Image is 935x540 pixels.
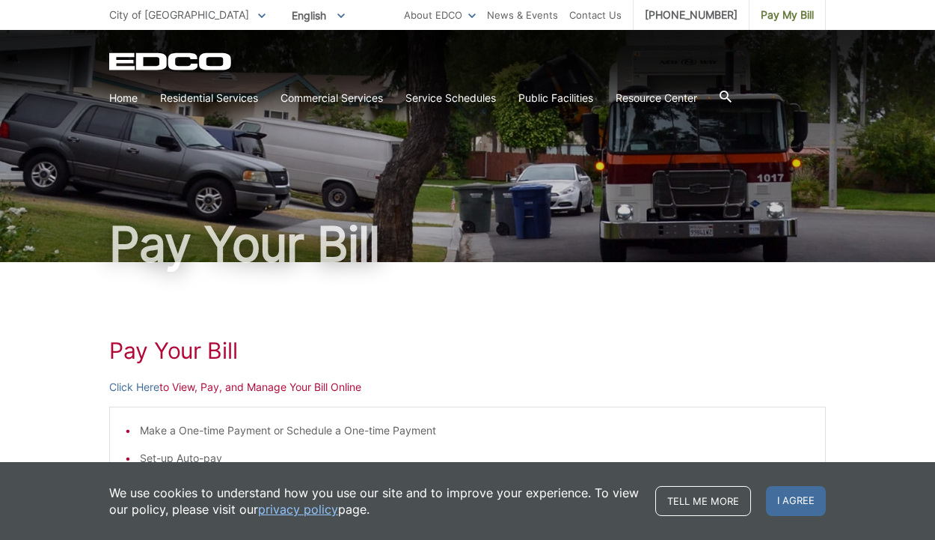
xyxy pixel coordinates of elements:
a: Commercial Services [280,90,383,106]
span: I agree [766,486,826,516]
a: Contact Us [569,7,622,23]
a: Click Here [109,379,159,395]
a: News & Events [487,7,558,23]
a: Home [109,90,138,106]
a: Service Schedules [405,90,496,106]
span: Pay My Bill [761,7,814,23]
li: Make a One-time Payment or Schedule a One-time Payment [140,422,810,439]
a: About EDCO [404,7,476,23]
p: to View, Pay, and Manage Your Bill Online [109,379,826,395]
a: Tell me more [655,486,751,516]
a: Public Facilities [518,90,593,106]
h1: Pay Your Bill [109,337,826,364]
a: Resource Center [616,90,697,106]
span: City of [GEOGRAPHIC_DATA] [109,8,249,21]
span: English [280,3,356,28]
a: EDCD logo. Return to the homepage. [109,52,233,70]
h1: Pay Your Bill [109,220,826,268]
a: Residential Services [160,90,258,106]
p: We use cookies to understand how you use our site and to improve your experience. To view our pol... [109,485,640,518]
a: privacy policy [258,501,338,518]
li: Set-up Auto-pay [140,450,810,467]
